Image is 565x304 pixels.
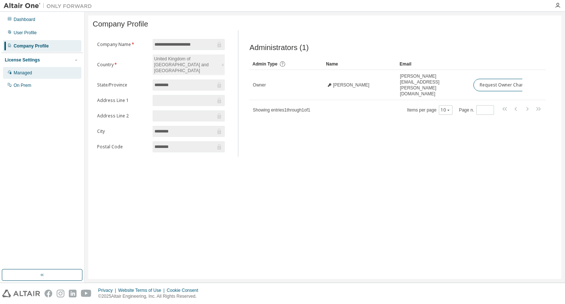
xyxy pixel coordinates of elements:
[253,82,266,88] span: Owner
[253,107,310,113] span: Showing entries 1 through 1 of 1
[93,20,148,28] span: Company Profile
[97,82,148,88] label: State/Province
[4,2,96,10] img: Altair One
[97,98,148,103] label: Address Line 1
[57,290,64,297] img: instagram.svg
[326,58,394,70] div: Name
[97,144,148,150] label: Postal Code
[252,61,277,67] span: Admin Type
[97,128,148,134] label: City
[153,54,225,75] div: United Kingdom of [GEOGRAPHIC_DATA] and [GEOGRAPHIC_DATA]
[333,82,369,88] span: [PERSON_NAME]
[249,43,309,52] span: Administrators (1)
[97,62,148,68] label: Country
[81,290,92,297] img: youtube.svg
[14,17,35,22] div: Dashboard
[98,293,203,300] p: © 2025 Altair Engineering, Inc. All Rights Reserved.
[400,73,467,97] span: [PERSON_NAME][EMAIL_ADDRESS][PERSON_NAME][DOMAIN_NAME]
[441,107,451,113] button: 10
[97,42,148,47] label: Company Name
[118,287,167,293] div: Website Terms of Use
[2,290,40,297] img: altair_logo.svg
[167,287,202,293] div: Cookie Consent
[459,105,494,115] span: Page n.
[98,287,118,293] div: Privacy
[407,105,452,115] span: Items per page
[14,43,49,49] div: Company Profile
[473,79,536,91] button: Request Owner Change
[69,290,77,297] img: linkedin.svg
[45,290,52,297] img: facebook.svg
[399,58,467,70] div: Email
[5,57,40,63] div: License Settings
[14,70,32,76] div: Managed
[14,82,31,88] div: On Prem
[14,30,37,36] div: User Profile
[97,113,148,119] label: Address Line 2
[153,55,220,75] div: United Kingdom of [GEOGRAPHIC_DATA] and [GEOGRAPHIC_DATA]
